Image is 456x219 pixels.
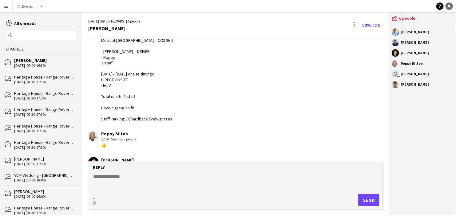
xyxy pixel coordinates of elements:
[401,30,429,34] div: [PERSON_NAME]
[14,96,76,100] div: [DATE] (07:30-17:30)
[14,74,76,80] div: Heritage House - Range Rover 11 day event
[358,194,379,206] button: Send
[14,205,76,211] div: Heritage House - Range Rover 11 day event
[14,140,76,145] div: Heritage House - Range Rover 11 day event
[88,26,140,31] div: [PERSON_NAME]
[14,156,76,162] div: [PERSON_NAME]
[392,12,453,25] div: 6 people
[14,145,76,150] div: [DATE] (07:30-17:30)
[101,157,136,163] div: [PERSON_NAME]
[14,178,76,182] div: [DATE] (10:00-18:00)
[120,19,126,23] span: BST
[101,131,136,136] div: Poppy Bilton
[401,72,429,76] div: [PERSON_NAME]
[93,164,105,170] label: Reply
[401,83,429,86] div: [PERSON_NAME]
[14,211,76,215] div: [DATE] (07:30-17:30)
[14,112,76,117] div: [DATE] (07:30-17:30)
[14,189,76,194] div: [PERSON_NAME]
[13,0,38,12] button: All Events
[101,136,136,142] div: 22:04
[14,123,76,129] div: Heritage House - Range Rover 11 day event
[360,21,383,30] a: View Job
[109,137,136,141] span: · Seen by 3 people
[401,41,429,44] div: [PERSON_NAME]
[401,51,429,55] div: [PERSON_NAME]
[6,21,37,26] a: All unreads
[14,58,76,63] div: [PERSON_NAME]
[101,142,136,148] div: 👍
[14,162,76,166] div: [DATE] (09:00-17:30)
[14,194,76,199] div: [DATE] (09:00-16:00)
[14,172,76,178] div: VVIP Wedding - [GEOGRAPHIC_DATA] - set up
[14,63,76,68] div: [DATE] (09:00-16:30)
[14,80,76,84] div: [DATE] (07:30-17:30)
[88,18,140,24] div: [DATE] (09:00-16:30) | 6 people
[14,91,76,96] div: Heritage House - Range Rover 11 day event
[14,129,76,133] div: [DATE] (07:30-17:30)
[401,62,423,65] div: Poppy Bilton
[14,107,76,112] div: Heritage House - Range Rover 11 day event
